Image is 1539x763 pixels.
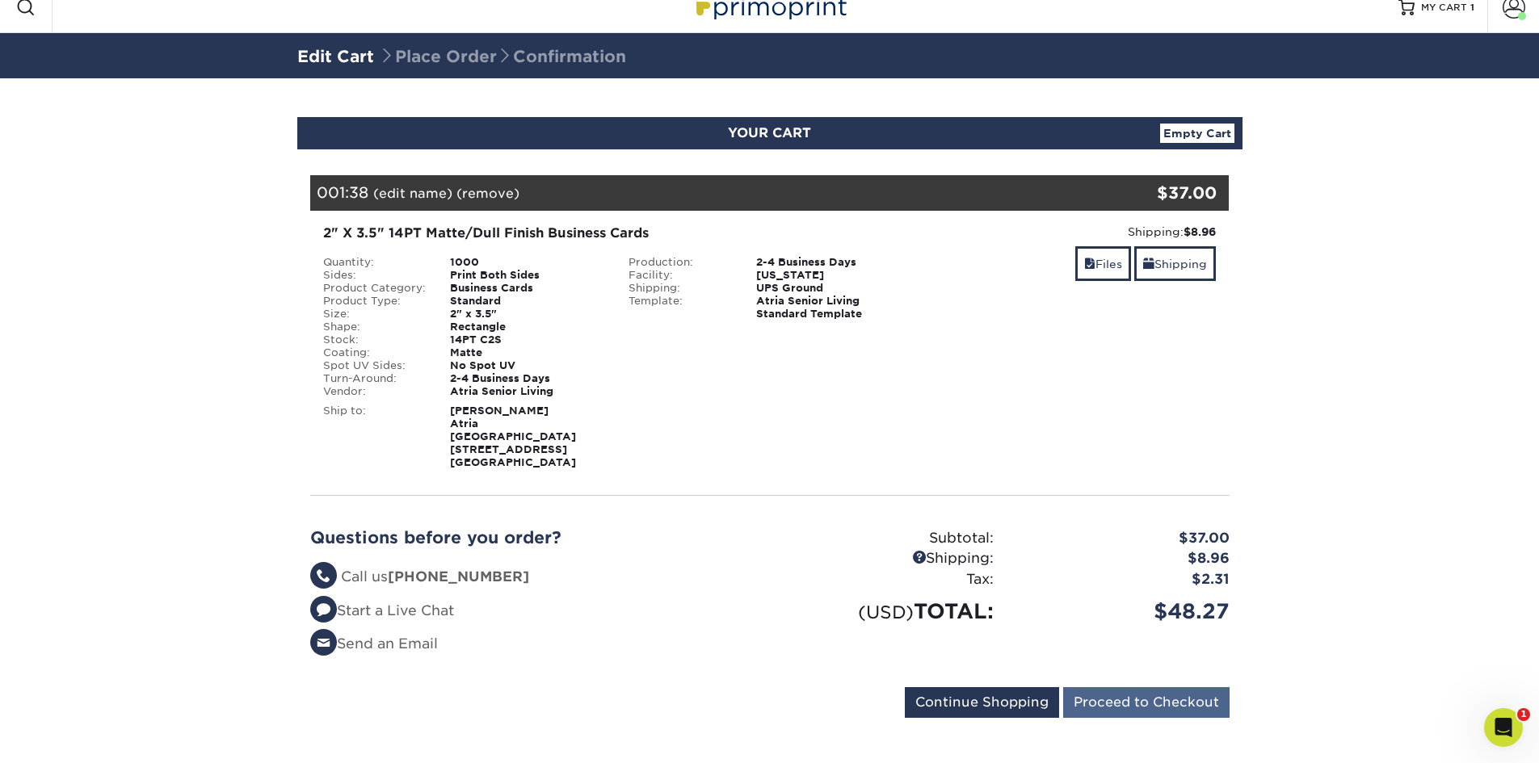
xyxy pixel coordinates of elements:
input: Continue Shopping [905,687,1059,718]
span: 38 [349,183,368,201]
div: Vendor: [311,385,439,398]
iframe: Google Customer Reviews [4,714,137,757]
div: Stock: [311,333,439,346]
span: shipping [1143,258,1154,270]
div: $8.96 [1006,548,1242,569]
strong: [PHONE_NUMBER] [388,568,529,585]
div: Coating: [311,346,439,359]
strong: $8.96 [1184,225,1216,238]
div: Atria Senior Living [438,385,616,398]
div: 14PT C2S [438,333,616,346]
div: Product Category: [311,282,439,295]
div: Rectangle [438,321,616,333]
a: Edit Cart [297,47,374,66]
a: Empty Cart [1160,124,1234,143]
a: Files [1075,246,1131,281]
div: Atria Senior Living Standard Template [744,295,923,321]
div: Shipping: [616,282,744,295]
div: 2" x 3.5" [438,308,616,321]
div: Production: [616,256,744,269]
a: Start a Live Chat [310,602,454,618]
strong: [PERSON_NAME] Atria [GEOGRAPHIC_DATA] [STREET_ADDRESS] [GEOGRAPHIC_DATA] [450,405,576,468]
span: Place Order Confirmation [379,47,626,66]
div: Matte [438,346,616,359]
div: No Spot UV [438,359,616,372]
span: YOUR CART [728,125,811,140]
div: TOTAL: [770,596,1006,627]
div: Turn-Around: [311,372,439,385]
a: Send an Email [310,635,438,652]
div: Shape: [311,321,439,333]
div: 001: [310,175,1076,211]
div: [US_STATE] [744,269,923,282]
input: Proceed to Checkout [1063,687,1230,718]
div: Facility: [616,269,744,282]
small: (USD) [858,602,914,623]
div: Subtotal: [770,528,1006,549]
div: 1000 [438,256,616,269]
div: 2" X 3.5" 14PT Matte/Dull Finish Business Cards [323,224,910,243]
div: $37.00 [1006,528,1242,549]
div: $2.31 [1006,569,1242,590]
h2: Questions before you order? [310,528,758,547]
div: Sides: [311,269,439,282]
div: 2-4 Business Days [438,372,616,385]
div: Shipping: [770,548,1006,569]
div: Size: [311,308,439,321]
div: Quantity: [311,256,439,269]
span: 1 [1470,2,1474,13]
a: Shipping [1134,246,1216,281]
div: Spot UV Sides: [311,359,439,372]
a: (edit name) [373,186,452,201]
span: MY CART [1421,1,1467,15]
span: files [1084,258,1095,270]
div: Shipping: [935,224,1217,240]
div: $37.00 [1076,181,1217,205]
div: Ship to: [311,405,439,469]
div: UPS Ground [744,282,923,295]
a: (remove) [456,186,519,201]
div: Print Both Sides [438,269,616,282]
div: Template: [616,295,744,321]
iframe: Intercom live chat [1484,708,1523,747]
div: $48.27 [1006,596,1242,627]
div: Standard [438,295,616,308]
div: Business Cards [438,282,616,295]
span: 1 [1517,708,1530,721]
div: Tax: [770,569,1006,590]
div: 2-4 Business Days [744,256,923,269]
li: Call us [310,567,758,588]
div: Product Type: [311,295,439,308]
